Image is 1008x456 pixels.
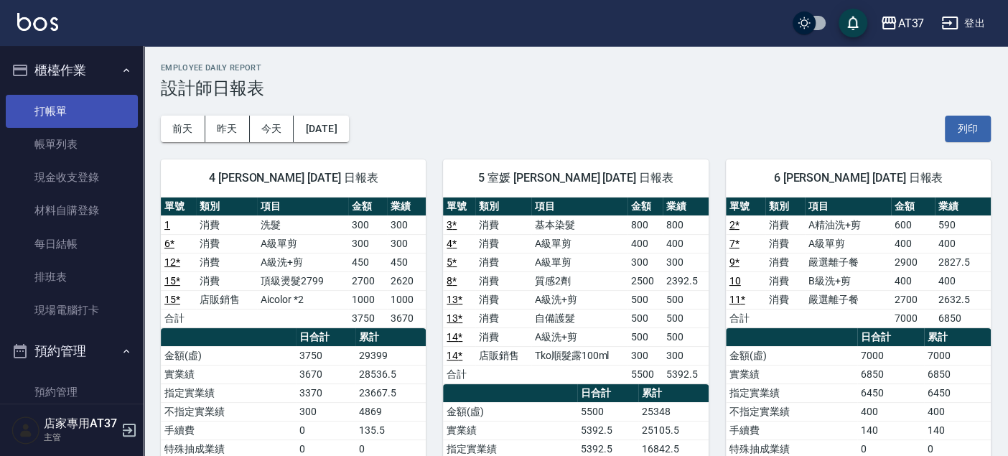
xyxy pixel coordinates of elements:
[475,346,531,365] td: 店販銷售
[355,402,426,421] td: 4869
[6,228,138,261] a: 每日結帳
[6,95,138,128] a: 打帳單
[6,161,138,194] a: 現金收支登錄
[161,383,296,402] td: 指定實業績
[729,275,741,287] a: 10
[935,215,991,234] td: 590
[475,234,531,253] td: 消費
[638,384,709,403] th: 累計
[161,346,296,365] td: 金額(虛)
[6,376,138,409] a: 預約管理
[765,215,805,234] td: 消費
[577,421,638,439] td: 5392.5
[627,234,663,253] td: 400
[627,346,663,365] td: 300
[924,346,991,365] td: 7000
[531,215,627,234] td: 基本染髮
[663,234,708,253] td: 400
[196,271,257,290] td: 消費
[726,346,857,365] td: 金額(虛)
[924,402,991,421] td: 400
[257,290,348,309] td: Aicolor *2
[805,271,891,290] td: B級洗+剪
[765,271,805,290] td: 消費
[348,253,387,271] td: 450
[935,10,991,37] button: 登出
[805,290,891,309] td: 嚴選離子餐
[196,290,257,309] td: 店販銷售
[935,234,991,253] td: 400
[460,171,691,185] span: 5 室媛 [PERSON_NAME] [DATE] 日報表
[726,402,857,421] td: 不指定實業績
[839,9,867,37] button: save
[161,63,991,73] h2: Employee Daily Report
[475,290,531,309] td: 消費
[348,309,387,327] td: 3750
[475,253,531,271] td: 消費
[935,197,991,216] th: 業績
[531,290,627,309] td: A級洗+剪
[475,271,531,290] td: 消費
[11,416,40,445] img: Person
[627,253,663,271] td: 300
[196,215,257,234] td: 消費
[6,294,138,327] a: 現場電腦打卡
[257,253,348,271] td: A級洗+剪
[638,421,709,439] td: 25105.5
[6,128,138,161] a: 帳單列表
[627,215,663,234] td: 800
[726,197,991,328] table: a dense table
[387,234,426,253] td: 300
[805,253,891,271] td: 嚴選離子餐
[638,402,709,421] td: 25348
[577,384,638,403] th: 日合計
[196,253,257,271] td: 消費
[935,253,991,271] td: 2827.5
[891,234,935,253] td: 400
[296,328,355,347] th: 日合計
[475,197,531,216] th: 類別
[355,421,426,439] td: 135.5
[161,402,296,421] td: 不指定實業績
[627,197,663,216] th: 金額
[196,197,257,216] th: 類別
[663,309,708,327] td: 500
[891,271,935,290] td: 400
[663,215,708,234] td: 800
[924,365,991,383] td: 6850
[891,197,935,216] th: 金額
[348,197,387,216] th: 金額
[348,271,387,290] td: 2700
[531,327,627,346] td: A級洗+剪
[355,365,426,383] td: 28536.5
[627,365,663,383] td: 5500
[663,197,708,216] th: 業績
[531,271,627,290] td: 質感2劑
[663,365,708,383] td: 5392.5
[161,421,296,439] td: 手續費
[874,9,930,38] button: AT37
[17,13,58,31] img: Logo
[891,309,935,327] td: 7000
[897,14,924,32] div: AT37
[294,116,348,142] button: [DATE]
[663,290,708,309] td: 500
[805,197,891,216] th: 項目
[531,253,627,271] td: A級單剪
[44,417,117,431] h5: 店家專用AT37
[765,234,805,253] td: 消費
[296,346,355,365] td: 3750
[164,219,170,231] a: 1
[935,309,991,327] td: 6850
[296,365,355,383] td: 3670
[743,171,974,185] span: 6 [PERSON_NAME] [DATE] 日報表
[726,421,857,439] td: 手續費
[726,383,857,402] td: 指定實業績
[663,327,708,346] td: 500
[857,365,924,383] td: 6850
[531,309,627,327] td: 自備護髮
[577,402,638,421] td: 5500
[475,327,531,346] td: 消費
[857,328,924,347] th: 日合計
[805,215,891,234] td: A精油洗+剪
